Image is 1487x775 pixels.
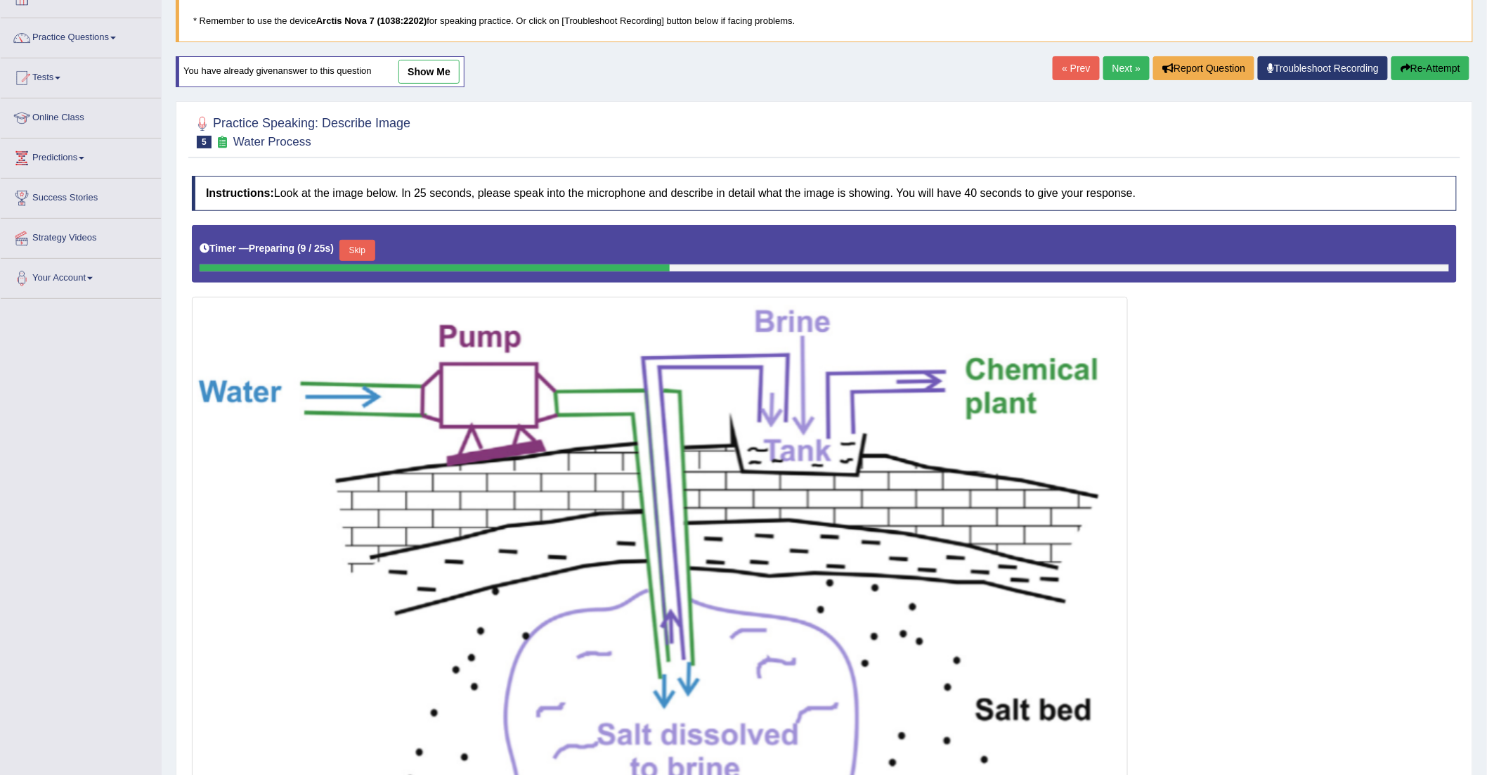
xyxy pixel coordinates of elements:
a: show me [398,60,460,84]
a: Next » [1103,56,1150,80]
h2: Practice Speaking: Describe Image [192,113,410,148]
a: Tests [1,58,161,94]
a: Practice Questions [1,18,161,53]
b: ) [331,243,335,254]
a: Troubleshoot Recording [1258,56,1388,80]
h4: Look at the image below. In 25 seconds, please speak into the microphone and describe in detail w... [192,176,1457,211]
a: « Prev [1053,56,1099,80]
b: ( [297,243,301,254]
b: Arctis Nova 7 (1038:2202) [316,15,427,26]
b: 9 / 25s [301,243,331,254]
a: Strategy Videos [1,219,161,254]
small: Water Process [233,135,311,148]
b: Instructions: [206,187,274,199]
b: Preparing [249,243,294,254]
a: Online Class [1,98,161,134]
h5: Timer — [200,243,334,254]
button: Report Question [1153,56,1254,80]
span: 5 [197,136,212,148]
a: Predictions [1,139,161,174]
button: Skip [339,240,375,261]
a: Your Account [1,259,161,294]
div: You have already given answer to this question [176,56,465,87]
small: Exam occurring question [215,136,230,149]
a: Success Stories [1,179,161,214]
button: Re-Attempt [1391,56,1469,80]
